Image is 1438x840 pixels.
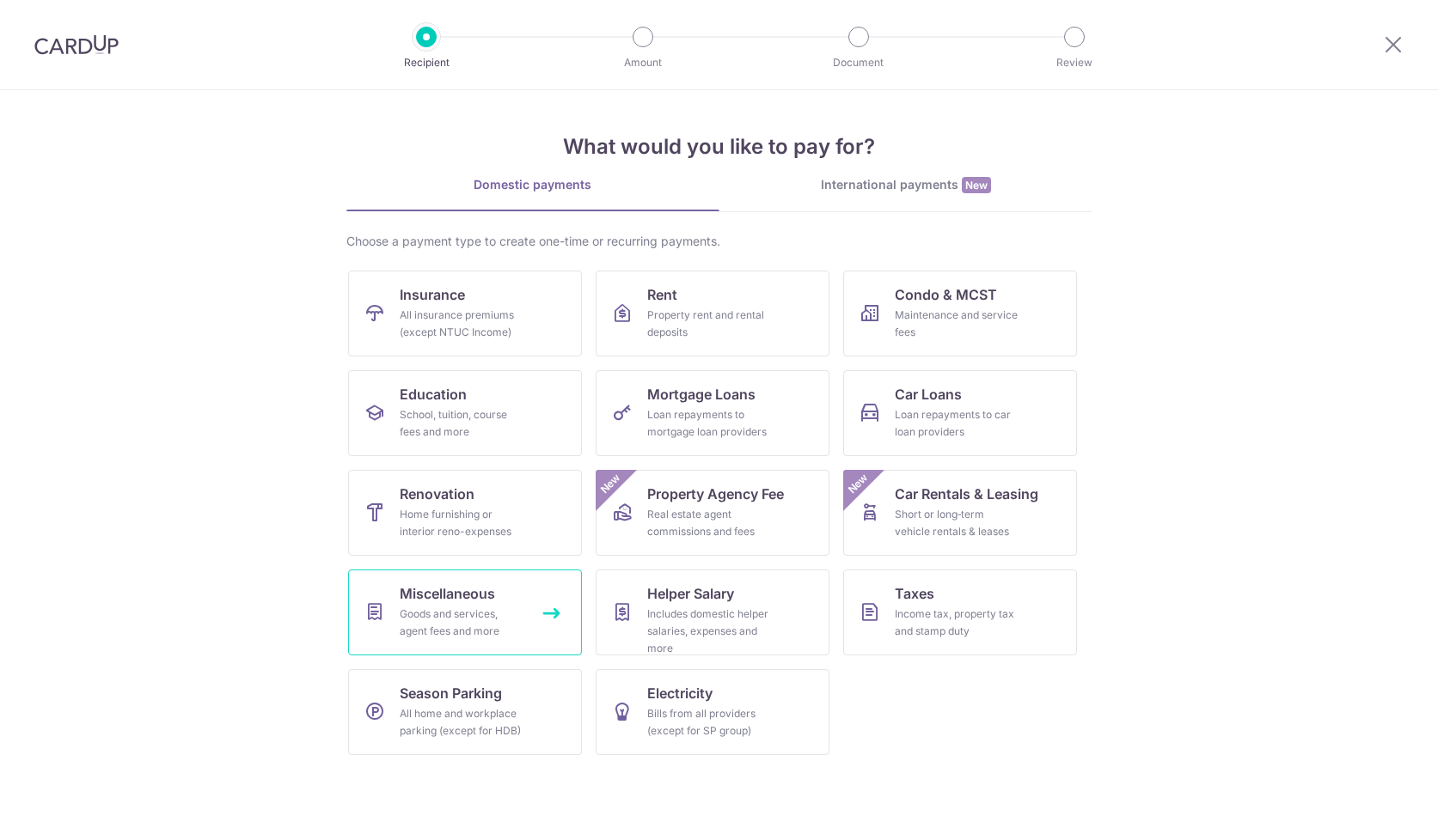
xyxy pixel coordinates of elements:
[596,470,624,498] span: New
[348,370,582,456] a: EducationSchool, tuition, course fees and more
[363,54,490,71] p: Recipient
[346,233,1092,250] div: Choose a payment type to create one-time or recurring payments.
[596,470,829,556] a: Property Agency FeeReal estate agent commissions and feesNew
[400,506,523,540] div: Home furnishing or interior reno-expenses
[843,370,1077,456] a: Car LoansLoan repayments to car loan providers
[647,484,784,504] span: Property Agency Fee
[843,569,1077,655] a: TaxesIncome tax, property tax and stamp duty
[400,307,523,341] div: All insurance premiums (except NTUC Income)
[647,705,771,740] div: Bills from all providers (except for SP group)
[895,406,1019,441] div: Loan repayments to car loan providers
[579,54,707,71] p: Amount
[647,606,771,657] div: Includes domestic helper salaries, expenses and more
[152,12,187,27] span: Help
[34,34,119,55] img: CardUp
[400,484,474,504] span: Renovation
[400,705,523,740] div: All home and workplace parking (except for HDB)
[647,384,756,405] span: Mortgage Loans
[647,406,771,441] div: Loan repayments to mortgage loan providers
[596,569,829,655] a: Helper SalaryIncludes domestic helper salaries, expenses and more
[596,370,829,456] a: Mortgage LoansLoan repayments to mortgage loan providers
[348,470,582,556] a: RenovationHome furnishing or interior reno-expenses
[400,384,467,405] span: Education
[895,583,934,604] span: Taxes
[843,271,1077,356] a: Condo & MCSTMaintenance and service fees
[895,606,1019,640] div: Income tax, property tax and stamp duty
[647,307,771,341] div: Property rent and rental deposits
[1011,54,1138,71] p: Review
[647,683,713,703] span: Electricity
[400,284,465,305] span: Insurance
[346,131,1092,162] h4: What would you like to pay for?
[596,271,829,356] a: RentProperty rent and rental deposits
[400,406,523,441] div: School, tuition, course fees and more
[895,384,962,405] span: Car Loans
[647,284,677,305] span: Rent
[348,669,582,755] a: Season ParkingAll home and workplace parking (except for HDB)
[647,583,734,604] span: Helper Salary
[596,669,829,755] a: ElectricityBills from all providers (except for SP group)
[400,583,495,604] span: Miscellaneous
[346,176,719,193] div: Domestic payments
[348,271,582,356] a: InsuranceAll insurance premiums (except NTUC Income)
[962,177,991,193] span: New
[719,176,1092,194] div: International payments
[843,470,872,498] span: New
[348,569,582,655] a: MiscellaneousGoods and services, agent fees and more
[895,506,1019,540] div: Short or long‑term vehicle rentals & leases
[843,470,1077,556] a: Car Rentals & LeasingShort or long‑term vehicle rentals & leasesNew
[400,683,502,703] span: Season Parking
[895,307,1019,341] div: Maintenance and service fees
[895,284,997,305] span: Condo & MCST
[895,484,1038,504] span: Car Rentals & Leasing
[647,506,771,540] div: Real estate agent commissions and fees
[400,606,523,640] div: Goods and services, agent fees and more
[795,54,922,71] p: Document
